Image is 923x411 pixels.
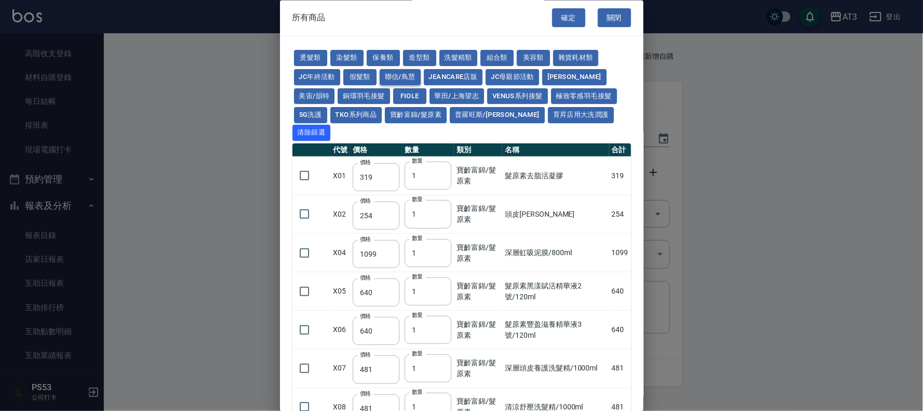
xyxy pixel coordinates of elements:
[294,108,327,124] button: 5G洗護
[360,158,371,166] label: 價格
[294,50,327,67] button: 燙髮類
[454,349,502,388] td: 寶齡富錦/髮原素
[542,69,607,85] button: [PERSON_NAME]
[424,69,483,85] button: JeanCare店販
[502,234,609,272] td: 深層虹吸泥膜/800ml
[454,195,502,234] td: 寶齡富錦/髮原素
[331,195,351,234] td: X02
[412,311,423,319] label: 數量
[454,157,502,195] td: 寶齡富錦/髮原素
[385,108,447,124] button: 寶齡富錦/髮原素
[367,50,400,67] button: 保養類
[548,108,614,124] button: 育昇店用大洗潤護
[412,350,423,357] label: 數量
[331,272,351,311] td: X05
[330,50,364,67] button: 染髮類
[360,390,371,397] label: 價格
[331,311,351,349] td: X06
[402,143,454,157] th: 數量
[380,69,421,85] button: 聯信/鳥慧
[412,196,423,204] label: 數量
[552,8,585,28] button: 確定
[430,88,485,104] button: 華田/上海望志
[454,272,502,311] td: 寶齡富錦/髮原素
[450,108,545,124] button: 普羅旺斯/[PERSON_NAME]
[480,50,514,67] button: 組合類
[486,69,539,85] button: JC母親節活動
[331,143,351,157] th: 代號
[360,351,371,359] label: 價格
[439,50,478,67] button: 洗髮精類
[609,272,631,311] td: 640
[360,197,371,205] label: 價格
[502,195,609,234] td: 頭皮[PERSON_NAME]
[609,157,631,195] td: 319
[331,234,351,272] td: X04
[360,313,371,321] label: 價格
[294,88,335,104] button: 美宙/韻特
[454,234,502,272] td: 寶齡富錦/髮原素
[350,143,402,157] th: 價格
[454,143,502,157] th: 類別
[412,389,423,396] label: 數量
[551,88,617,104] button: 極致零感羽毛接髮
[360,274,371,282] label: 價格
[331,349,351,388] td: X07
[609,349,631,388] td: 481
[517,50,550,67] button: 美容類
[502,157,609,195] td: 髮原素去脂活凝膠
[487,88,547,104] button: Venus系列接髮
[553,50,598,67] button: 雜貨耗材類
[393,88,426,104] button: FIOLE
[331,157,351,195] td: X01
[360,236,371,244] label: 價格
[454,311,502,349] td: 寶齡富錦/髮原素
[403,50,436,67] button: 造型類
[294,69,340,85] button: JC年終活動
[412,234,423,242] label: 數量
[412,157,423,165] label: 數量
[502,272,609,311] td: 髮原素黑漾賦活精華液2號/120ml
[292,125,331,141] button: 清除篩選
[292,12,326,23] span: 所有商品
[609,311,631,349] td: 640
[502,143,609,157] th: 名稱
[502,349,609,388] td: 深層頭皮養護洗髮精/1000ml
[330,108,382,124] button: TKO系列商品
[338,88,390,104] button: 銅環羽毛接髮
[598,8,631,28] button: 關閉
[609,234,631,272] td: 1099
[412,273,423,281] label: 數量
[609,195,631,234] td: 254
[502,311,609,349] td: 髮原素豐盈滋養精華液3號/120ml
[343,69,377,85] button: 假髮類
[609,143,631,157] th: 合計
